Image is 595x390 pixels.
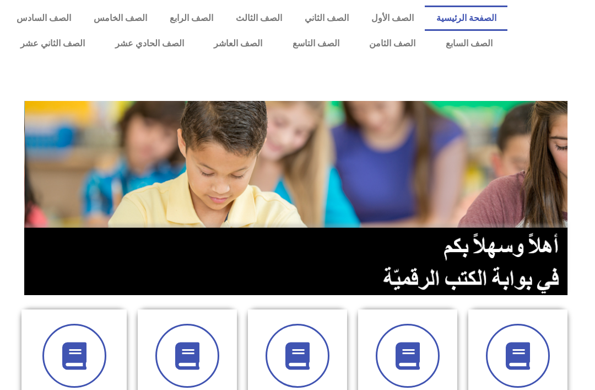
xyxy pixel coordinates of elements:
[6,6,83,31] a: الصف السادس
[293,6,360,31] a: الصف الثاني
[360,6,425,31] a: الصف الأول
[354,31,431,56] a: الصف الثامن
[83,6,159,31] a: الصف الخامس
[277,31,354,56] a: الصف التاسع
[425,6,507,31] a: الصفحة الرئيسية
[199,31,278,56] a: الصف العاشر
[100,31,199,56] a: الصف الحادي عشر
[430,31,507,56] a: الصف السابع
[225,6,294,31] a: الصف الثالث
[159,6,225,31] a: الصف الرابع
[6,31,100,56] a: الصف الثاني عشر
